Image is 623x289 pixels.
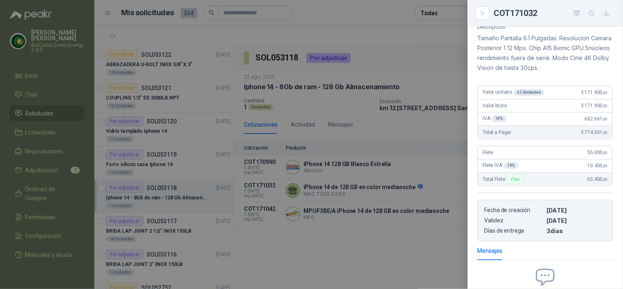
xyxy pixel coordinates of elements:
span: 602.661 [585,116,608,122]
div: 19 % [504,162,519,169]
p: 3 dias [547,227,606,234]
p: [DATE] [547,217,606,224]
span: 3.774.561 [581,129,608,135]
span: 3.171.900 [581,103,608,109]
span: ,00 [603,150,608,155]
p: Días de entrega [485,227,544,234]
span: Total a Pagar [483,129,512,135]
p: Fecha de creación [485,207,544,214]
span: Valor unitario [483,89,545,96]
p: Descripción [478,24,613,30]
span: Flete IVA [483,162,519,169]
span: 65.450 [588,176,608,182]
span: Total Flete [483,174,525,184]
p: [DATE] [547,207,606,214]
span: 55.000 [588,150,608,155]
div: x 1 Unidades [514,89,545,96]
div: Mensajes [478,246,503,255]
p: Validez [485,217,544,224]
div: Flex [507,174,523,184]
span: Valor bruto [483,103,507,109]
span: Flete [483,150,494,155]
span: 10.450 [588,163,608,169]
span: ,00 [603,130,608,135]
span: ,00 [603,104,608,108]
span: ,00 [603,164,608,168]
div: 19 % [492,116,507,122]
span: ,00 [603,90,608,95]
span: ,00 [603,117,608,121]
button: Close [478,8,487,18]
span: 3.171.900 [581,90,608,95]
span: ,00 [603,177,608,182]
div: COT171032 [494,7,613,20]
p: Tamaño Pantalla 6.1 Pulgadas. Resolucion Camara Posterior 1 12 Mpx. Chip A15 Bionic GPU 5núcleos ... [478,33,613,73]
span: IVA [483,116,507,122]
